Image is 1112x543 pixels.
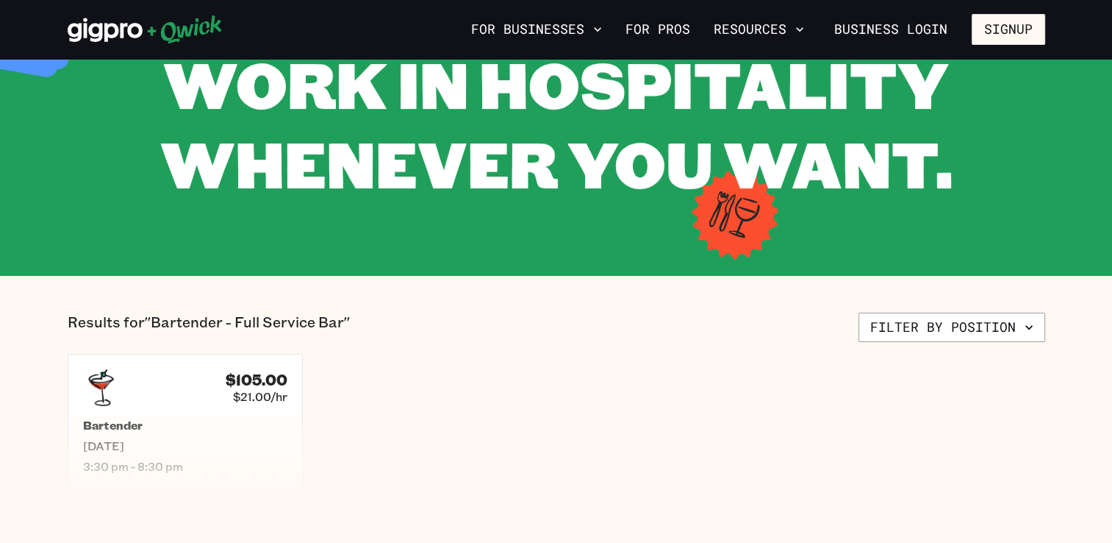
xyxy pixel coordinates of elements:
p: Results for "Bartender - Full Service Bar" [68,313,350,342]
span: 3:30 pm - 8:30 pm [83,459,288,474]
button: Filter by position [858,313,1045,342]
button: For Businesses [465,17,608,42]
button: Resources [708,17,810,42]
a: Business Login [822,14,960,45]
span: WORK IN HOSPITALITY WHENEVER YOU WANT. [160,41,953,205]
a: For Pros [620,17,696,42]
h5: Bartender [83,418,288,433]
span: $21.00/hr [233,389,287,404]
h4: $105.00 [226,371,287,389]
a: $105.00$21.00/hrBartender[DATE]3:30 pm - 8:30 pm [68,354,304,489]
span: [DATE] [83,439,288,453]
button: Signup [972,14,1045,45]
